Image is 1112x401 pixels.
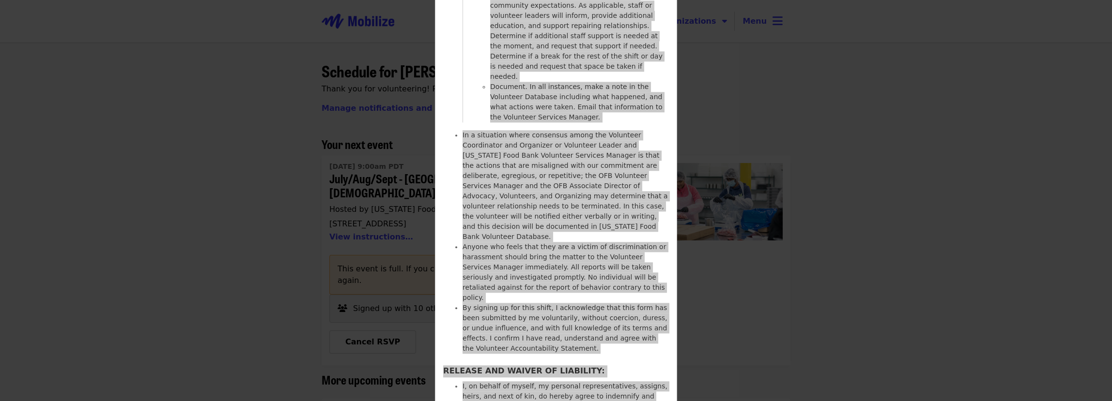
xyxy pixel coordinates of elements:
li: Document. In all instances, make a note in the Volunteer Database including what happened, and wh... [490,82,669,122]
li: By signing up for this shift, I acknowledge that this form has been submitted by me voluntarily, ... [463,303,669,354]
li: Anyone who feels that they are a victim of discrimination or harassment should bring the matter t... [463,242,669,303]
li: In a situation where consensus among the Volunteer Coordinator and Organizer or Volunteer Leader ... [463,130,669,242]
strong: RELEASE AND WAIVER OF LIABILITY: [443,366,605,375]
